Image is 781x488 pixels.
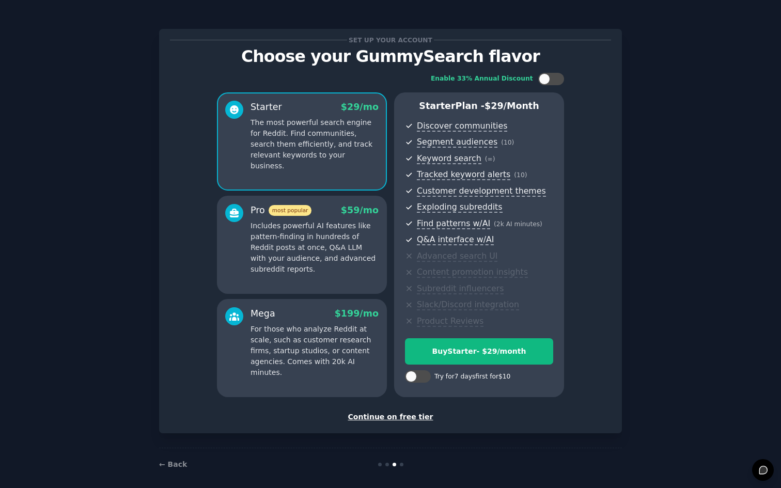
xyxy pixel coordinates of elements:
[501,139,514,146] span: ( 10 )
[417,121,507,132] span: Discover communities
[417,153,481,164] span: Keyword search
[417,234,494,245] span: Q&A interface w/AI
[417,284,504,294] span: Subreddit influencers
[485,101,539,111] span: $ 29 /month
[494,221,542,228] span: ( 2k AI minutes )
[347,35,434,45] span: Set up your account
[170,48,611,66] p: Choose your GummySearch flavor
[417,169,510,180] span: Tracked keyword alerts
[405,338,553,365] button: BuyStarter- $29/month
[170,412,611,422] div: Continue on free tier
[159,460,187,468] a: ← Back
[485,155,495,163] span: ( ∞ )
[417,186,546,197] span: Customer development themes
[417,202,502,213] span: Exploding subreddits
[251,221,379,275] p: Includes powerful AI features like pattern-finding in hundreds of Reddit posts at once, Q&A LLM w...
[251,117,379,171] p: The most powerful search engine for Reddit. Find communities, search them efficiently, and track ...
[417,251,497,262] span: Advanced search UI
[431,74,533,84] div: Enable 33% Annual Discount
[251,307,275,320] div: Mega
[341,205,379,215] span: $ 59 /mo
[251,324,379,378] p: For those who analyze Reddit at scale, such as customer research firms, startup studios, or conte...
[417,267,528,278] span: Content promotion insights
[341,102,379,112] span: $ 29 /mo
[417,316,483,327] span: Product Reviews
[405,346,553,357] div: Buy Starter - $ 29 /month
[405,100,553,113] p: Starter Plan -
[269,205,312,216] span: most popular
[514,171,527,179] span: ( 10 )
[417,300,519,310] span: Slack/Discord integration
[434,372,510,382] div: Try for 7 days first for $10
[417,137,497,148] span: Segment audiences
[251,204,311,217] div: Pro
[417,218,490,229] span: Find patterns w/AI
[335,308,379,319] span: $ 199 /mo
[251,101,282,114] div: Starter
